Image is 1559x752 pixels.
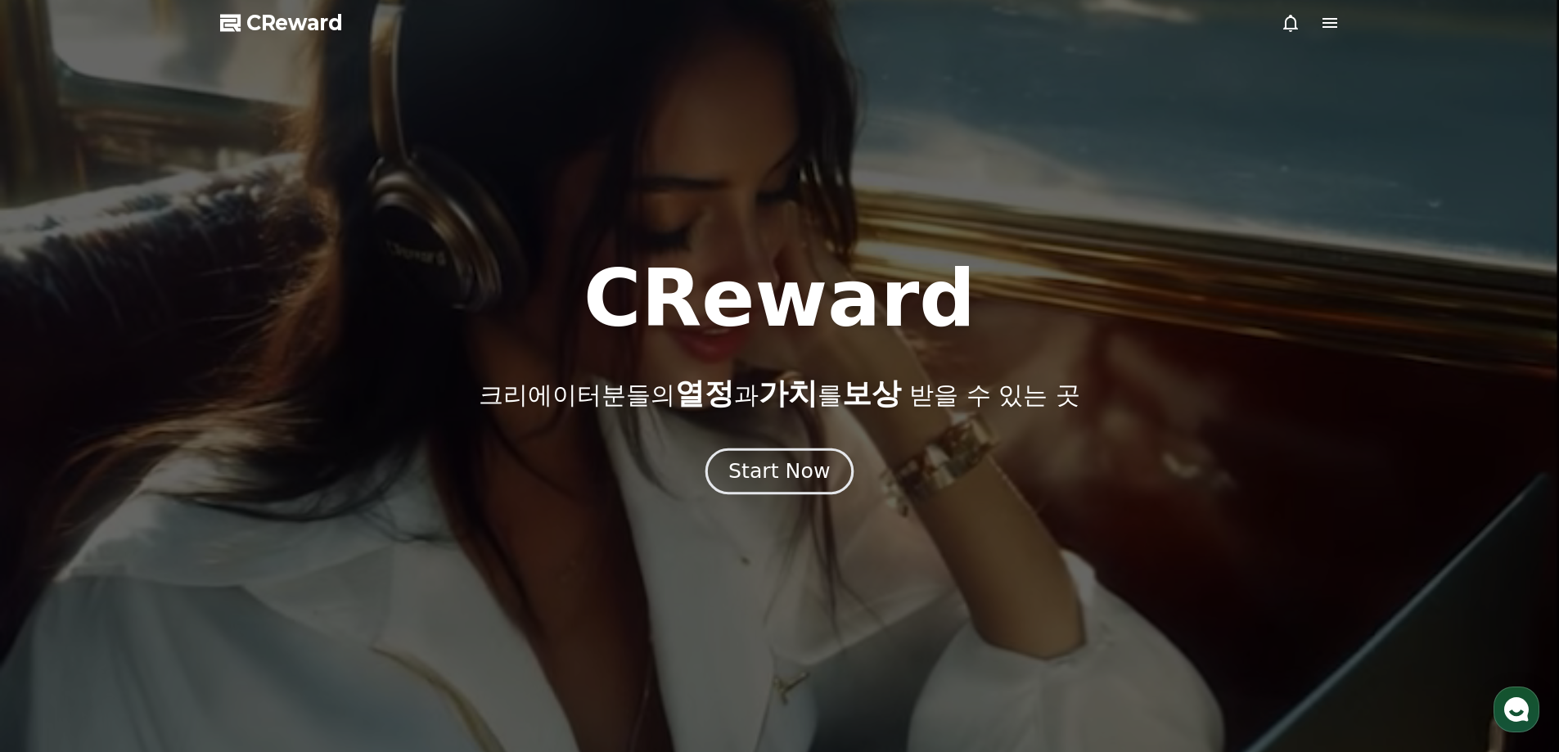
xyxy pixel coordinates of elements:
[211,519,314,560] a: 설정
[108,519,211,560] a: 대화
[220,10,343,36] a: CReward
[709,466,850,481] a: Start Now
[52,543,61,556] span: 홈
[759,376,818,410] span: 가치
[253,543,273,556] span: 설정
[479,377,1079,410] p: 크리에이터분들의 과 를 받을 수 있는 곳
[246,10,343,36] span: CReward
[675,376,734,410] span: 열정
[150,544,169,557] span: 대화
[705,448,854,494] button: Start Now
[583,259,976,338] h1: CReward
[728,457,830,485] div: Start Now
[5,519,108,560] a: 홈
[842,376,901,410] span: 보상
